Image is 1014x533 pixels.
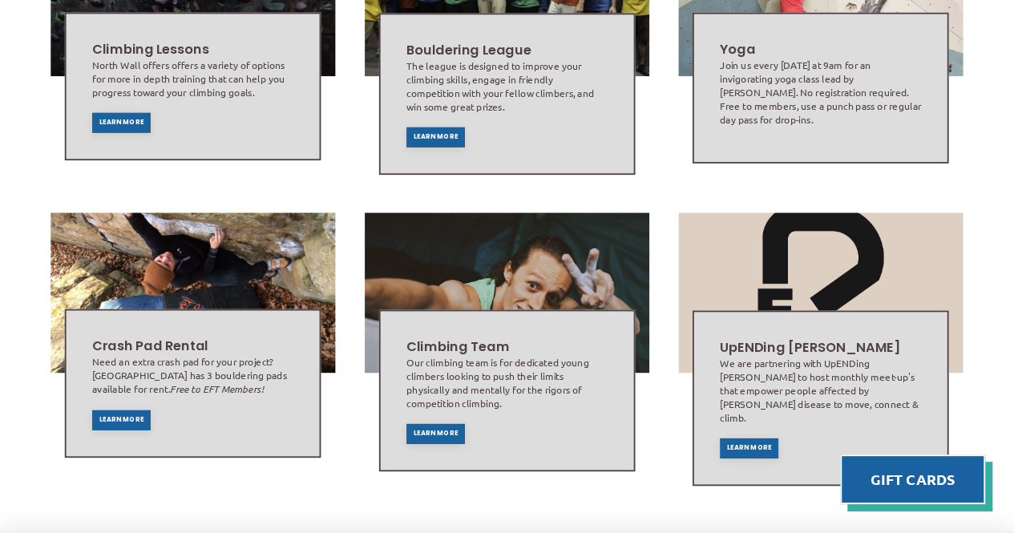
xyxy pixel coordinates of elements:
[678,212,963,373] img: Image
[406,127,465,147] a: Learn More
[720,438,778,458] a: Learn More
[727,444,772,450] span: Learn More
[170,382,263,395] em: Free to EFT Members!
[720,40,922,59] h2: Yoga
[92,354,294,396] div: Need an extra crash pad for your project? [GEOGRAPHIC_DATA] has 3 bouldering pads available for r...
[50,212,335,373] img: Image
[406,337,608,355] h2: Climbing Team
[99,119,144,126] span: Learn More
[92,410,151,430] a: Learn More
[406,59,608,113] div: The league is designed to improve your climbing skills, engage in friendly competition with your ...
[92,336,294,354] h2: Crash Pad Rental
[92,58,294,99] div: North Wall offers offers a variety of options for more in depth training that can help you progre...
[720,58,922,126] div: Join us every [DATE] at 9am for an invigorating yoga class lead by [PERSON_NAME]. No registration...
[406,355,608,410] div: Our climbing team is for dedicated young climbers looking to push their limits physically and men...
[92,112,151,132] a: Learn More
[413,134,458,140] span: Learn More
[92,40,294,59] h2: Climbing Lessons
[413,430,458,437] span: Learn More
[365,212,649,373] img: Image
[720,356,922,424] div: We are partnering with UpENDing [PERSON_NAME] to host monthly meet-up's that empower people affec...
[406,41,608,59] h2: Bouldering League
[99,417,144,423] span: Learn More
[406,423,465,443] a: Learn More
[720,337,922,356] h2: UpENDing [PERSON_NAME]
